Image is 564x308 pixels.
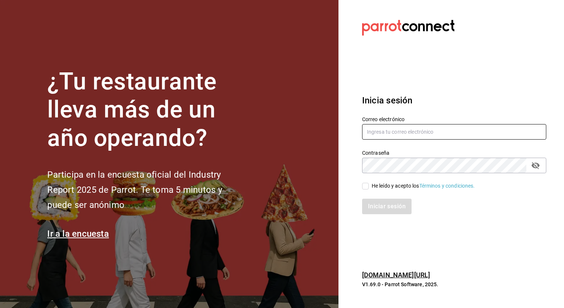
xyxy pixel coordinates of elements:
a: [DOMAIN_NAME][URL] [362,271,430,279]
a: Términos y condiciones. [419,183,475,189]
label: Correo electrónico [362,116,546,122]
label: Contraseña [362,150,546,155]
a: Ir a la encuesta [47,229,109,239]
input: Ingresa tu correo electrónico [362,124,546,140]
h1: ¿Tu restaurante lleva más de un año operando? [47,68,247,153]
div: He leído y acepto los [372,182,475,190]
h3: Inicia sesión [362,94,546,107]
h2: Participa en la encuesta oficial del Industry Report 2025 de Parrot. Te toma 5 minutos y puede se... [47,167,247,212]
p: V1.69.0 - Parrot Software, 2025. [362,281,546,288]
button: passwordField [529,159,542,172]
